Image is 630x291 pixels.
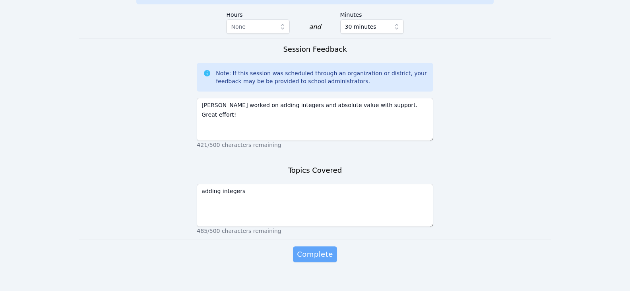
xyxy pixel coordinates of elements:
[231,23,246,30] span: None
[226,20,290,34] button: None
[226,8,290,20] label: Hours
[288,165,342,176] h3: Topics Covered
[197,141,433,149] p: 421/500 characters remaining
[309,22,321,32] div: and
[345,22,376,31] span: 30 minutes
[340,8,404,20] label: Minutes
[340,20,404,34] button: 30 minutes
[197,184,433,227] textarea: adding integers
[297,249,333,260] span: Complete
[283,44,347,55] h3: Session Feedback
[216,69,426,85] div: Note: If this session was scheduled through an organization or district, your feedback may be be ...
[197,98,433,141] textarea: [PERSON_NAME] worked on adding integers and absolute value with support. Great effort!
[197,227,433,235] p: 485/500 characters remaining
[293,246,337,262] button: Complete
